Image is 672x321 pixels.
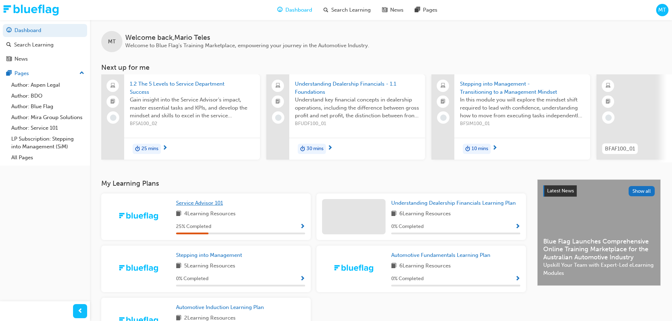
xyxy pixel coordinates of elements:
span: Automotive Induction Learning Plan [176,304,264,310]
span: MT [658,6,666,14]
span: next-icon [492,145,497,152]
a: Stepping into Management - Transitioning to a Management MindsetIn this module you will explore t... [431,74,590,160]
span: up-icon [79,69,84,78]
div: Pages [14,69,29,78]
a: LP Subscription: Stepping into Management (SiM) [8,134,87,152]
span: search-icon [6,42,11,48]
span: next-icon [162,145,168,152]
span: 5 Learning Resources [184,262,235,271]
a: news-iconNews [376,3,409,17]
a: Trak [4,5,59,16]
span: Show Progress [300,276,305,282]
span: search-icon [323,6,328,14]
span: Upskill Your Team with Expert-Led eLearning Modules [543,261,655,277]
span: BFSIM100_01 [460,120,585,128]
span: Gain insight into the Service Advisor’s impact, master essential tasks and KPIs, and develop the ... [130,96,254,120]
a: Service Advisor 101 [176,199,226,207]
span: booktick-icon [441,97,446,106]
span: prev-icon [78,307,83,316]
span: Blue Flag Launches Comprehensive Online Training Marketplace for the Australian Automotive Industry [543,237,655,261]
a: All Pages [8,152,87,163]
img: Trak [119,212,158,220]
span: News [390,6,404,14]
button: MT [656,4,668,16]
span: learningRecordVerb_NONE-icon [440,115,447,121]
span: Welcome to Blue Flag's Training Marketplace, empowering your journey in the Automotive Industry. [125,42,369,49]
span: 25 mins [141,145,158,153]
span: 1.2 The 5 Levels to Service Department Success [130,80,254,96]
a: search-iconSearch Learning [318,3,376,17]
a: Dashboard [3,24,87,37]
span: 0 % Completed [176,275,208,283]
span: guage-icon [6,27,12,34]
span: Latest News [547,188,574,194]
button: DashboardSearch LearningNews [3,23,87,67]
span: BFSA100_02 [130,120,254,128]
span: booktick-icon [276,97,280,106]
span: Automotive Fundamentals Learning Plan [391,252,490,258]
span: duration-icon [300,144,305,154]
span: Understanding Dealership Financials Learning Plan [391,200,516,206]
a: Automotive Fundamentals Learning Plan [391,251,493,259]
a: Understanding Dealership Financials Learning Plan [391,199,519,207]
span: 4 Learning Resources [184,210,236,218]
span: Stepping into Management [176,252,242,258]
span: duration-icon [465,144,470,154]
a: Latest NewsShow all [543,185,655,197]
span: news-icon [382,6,387,14]
span: 10 mins [472,145,488,153]
span: pages-icon [6,70,12,77]
a: 1.2 The 5 Levels to Service Department SuccessGain insight into the Service Advisor’s impact, mas... [101,74,260,160]
span: learningRecordVerb_NONE-icon [275,115,281,121]
a: guage-iconDashboard [272,3,318,17]
span: Dashboard [285,6,312,14]
span: laptop-icon [276,81,280,91]
span: 30 mins [307,145,323,153]
span: Pages [423,6,437,14]
span: book-icon [391,210,396,218]
a: Search Learning [3,38,87,51]
a: Latest NewsShow allBlue Flag Launches Comprehensive Online Training Marketplace for the Australia... [537,179,661,286]
span: MT [108,38,116,46]
div: News [14,55,28,63]
span: Welcome back , Mario Teles [125,34,369,42]
button: Show Progress [300,274,305,283]
img: Trak [119,265,158,272]
span: book-icon [176,210,181,218]
span: Show Progress [515,276,520,282]
a: Author: Mira Group Solutions [8,112,87,123]
a: Understanding Dealership Financials - 1.1 FoundationsUnderstand key financial concepts in dealers... [266,74,425,160]
span: book-icon [176,262,181,271]
a: Author: BDO [8,91,87,101]
span: 25 % Completed [176,223,211,231]
span: Search Learning [331,6,371,14]
span: BFUDF100_01 [295,120,419,128]
a: Automotive Induction Learning Plan [176,303,267,311]
button: Show all [629,186,655,196]
span: Show Progress [515,224,520,230]
span: BFAF100_01 [605,145,635,153]
h3: Next up for me [90,63,672,72]
button: Show Progress [515,222,520,231]
span: next-icon [327,145,333,152]
span: booktick-icon [110,97,115,106]
span: Service Advisor 101 [176,200,223,206]
a: News [3,53,87,66]
span: learningResourceType_ELEARNING-icon [606,81,611,91]
span: learningRecordVerb_NONE-icon [605,115,612,121]
button: Pages [3,67,87,80]
span: news-icon [6,56,12,62]
span: Understand key financial concepts in dealership operations, including the difference between gros... [295,96,419,120]
span: book-icon [391,262,396,271]
span: Stepping into Management - Transitioning to a Management Mindset [460,80,585,96]
button: Show Progress [515,274,520,283]
a: Stepping into Management [176,251,245,259]
span: learningRecordVerb_NONE-icon [110,115,116,121]
a: Author: Aspen Legal [8,80,87,91]
a: pages-iconPages [409,3,443,17]
span: laptop-icon [110,81,115,91]
button: Show Progress [300,222,305,231]
span: Understanding Dealership Financials - 1.1 Foundations [295,80,419,96]
h3: My Learning Plans [101,179,526,187]
span: duration-icon [135,144,140,154]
